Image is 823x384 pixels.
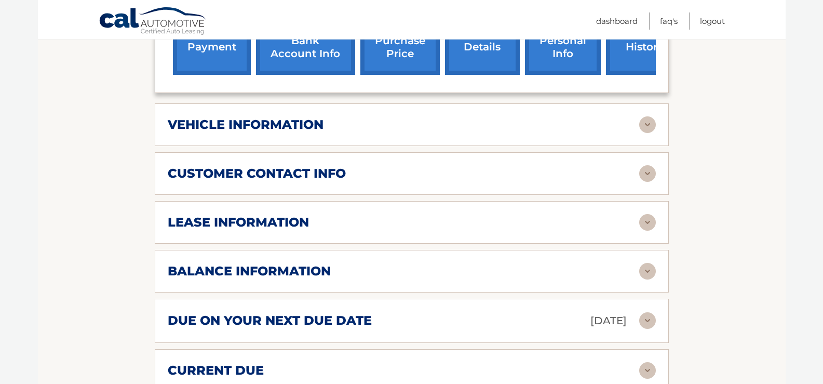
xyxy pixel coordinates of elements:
a: Cal Automotive [99,7,208,37]
a: FAQ's [660,12,678,30]
a: request purchase price [360,7,440,75]
h2: balance information [168,263,331,279]
img: accordion-rest.svg [639,116,656,133]
img: accordion-rest.svg [639,362,656,379]
h2: vehicle information [168,117,323,133]
h2: current due [168,363,264,378]
h2: due on your next due date [168,313,372,328]
a: make a payment [173,7,251,75]
a: Add/Remove bank account info [256,7,355,75]
h2: lease information [168,215,309,230]
h2: customer contact info [168,166,346,181]
img: accordion-rest.svg [639,165,656,182]
a: account details [445,7,520,75]
a: update personal info [525,7,601,75]
img: accordion-rest.svg [639,312,656,329]
img: accordion-rest.svg [639,214,656,231]
p: [DATE] [590,312,627,330]
a: payment history [606,7,684,75]
img: accordion-rest.svg [639,263,656,280]
a: Dashboard [596,12,638,30]
a: Logout [700,12,725,30]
